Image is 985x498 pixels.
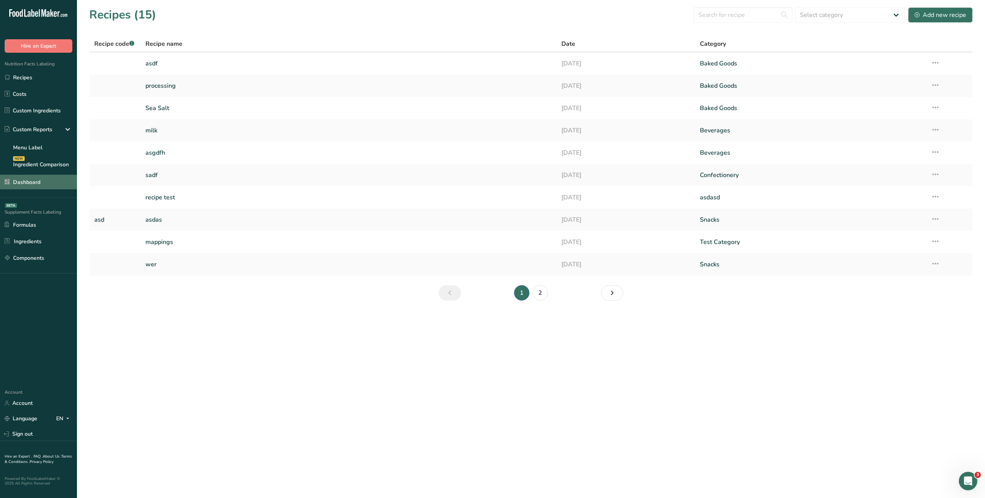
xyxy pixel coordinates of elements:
[561,234,691,250] a: [DATE]
[561,100,691,116] a: [DATE]
[145,256,552,272] a: wer
[700,189,922,206] a: asdasd
[5,39,72,53] button: Hire an Expert
[145,78,552,94] a: processing
[145,167,552,183] a: sadf
[700,145,922,161] a: Beverages
[700,234,922,250] a: Test Category
[700,167,922,183] a: Confectionery
[5,203,17,208] div: BETA
[56,414,72,423] div: EN
[94,40,134,48] span: Recipe code
[5,125,52,134] div: Custom Reports
[33,454,43,459] a: FAQ .
[13,156,25,161] div: NEW
[561,122,691,139] a: [DATE]
[145,145,552,161] a: asgdfh
[145,212,552,228] a: asdas
[959,472,977,490] iframe: Intercom live chat
[561,189,691,206] a: [DATE]
[561,145,691,161] a: [DATE]
[561,256,691,272] a: [DATE]
[5,454,32,459] a: Hire an Expert .
[145,55,552,72] a: asdf
[561,212,691,228] a: [DATE]
[975,472,981,478] span: 3
[700,55,922,72] a: Baked Goods
[89,6,156,23] h1: Recipes (15)
[145,234,552,250] a: mappings
[915,10,966,20] div: Add new recipe
[5,454,72,465] a: Terms & Conditions .
[533,285,548,301] a: Page 2.
[700,78,922,94] a: Baked Goods
[145,100,552,116] a: Sea Salt
[5,412,37,425] a: Language
[601,285,623,301] a: Next page
[694,7,792,23] input: Search for recipe
[5,476,72,486] div: Powered By FoodLabelMaker © 2025 All Rights Reserved
[700,212,922,228] a: Snacks
[145,39,182,48] span: Recipe name
[700,39,726,48] span: Category
[145,189,552,206] a: recipe test
[561,55,691,72] a: [DATE]
[561,39,575,48] span: Date
[561,167,691,183] a: [DATE]
[908,7,973,23] button: Add new recipe
[30,459,53,465] a: Privacy Policy
[700,122,922,139] a: Beverages
[561,78,691,94] a: [DATE]
[145,122,552,139] a: milk
[43,454,61,459] a: About Us .
[700,100,922,116] a: Baked Goods
[94,212,136,228] a: asd
[439,285,461,301] a: Previous page
[700,256,922,272] a: Snacks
